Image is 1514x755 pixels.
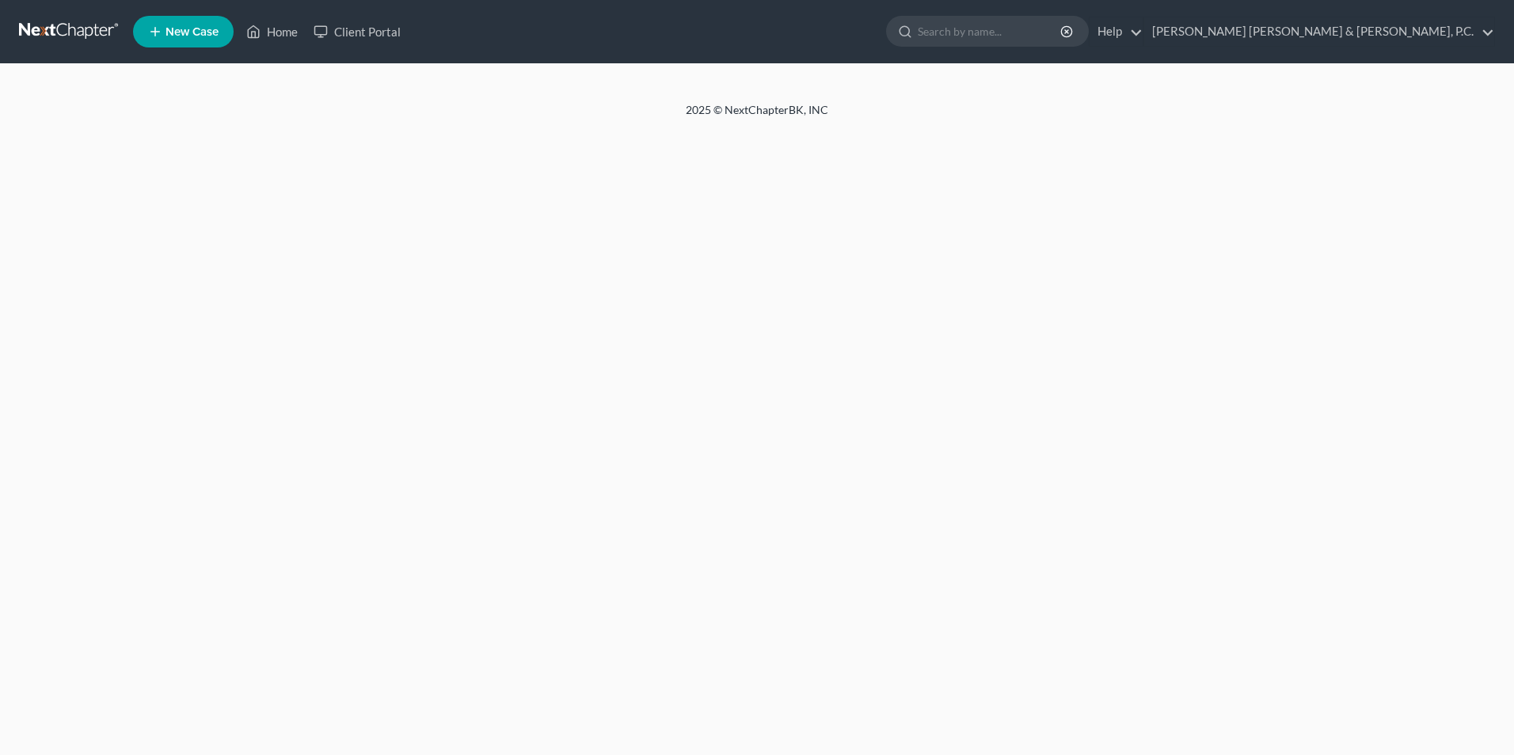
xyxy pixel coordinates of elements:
[165,26,219,38] span: New Case
[306,17,409,46] a: Client Portal
[918,17,1063,46] input: Search by name...
[238,17,306,46] a: Home
[306,102,1208,131] div: 2025 © NextChapterBK, INC
[1144,17,1494,46] a: [PERSON_NAME] [PERSON_NAME] & [PERSON_NAME], P.C.
[1090,17,1143,46] a: Help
